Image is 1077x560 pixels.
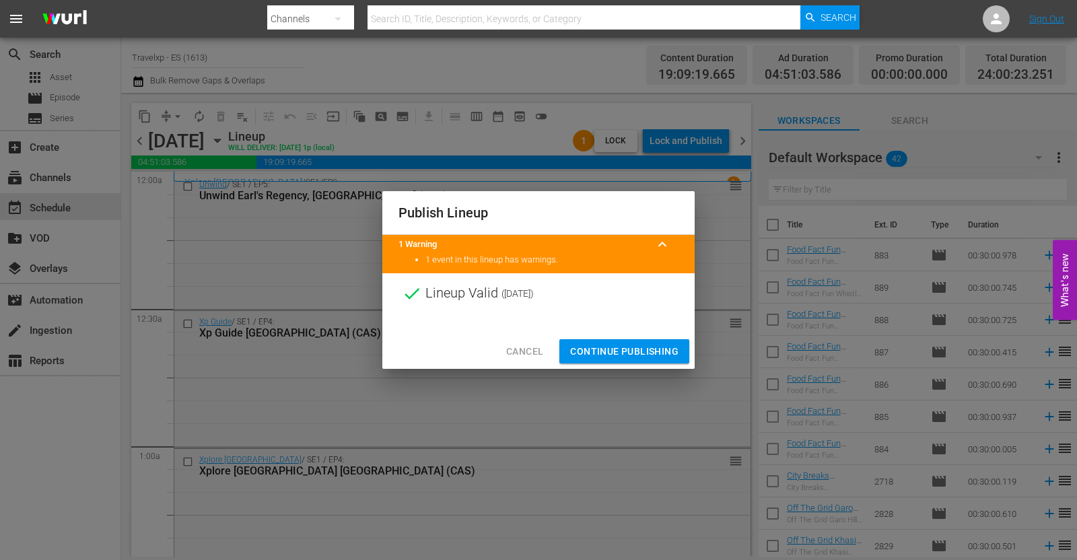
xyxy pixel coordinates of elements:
h2: Publish Lineup [398,202,679,223]
span: Search [821,5,856,30]
span: Continue Publishing [570,343,679,360]
button: Open Feedback Widget [1053,240,1077,320]
div: Lineup Valid [382,273,695,314]
a: Sign Out [1029,13,1064,24]
li: 1 event in this lineup has warnings. [425,254,679,267]
span: keyboard_arrow_up [654,236,670,252]
span: ( [DATE] ) [501,283,534,304]
span: menu [8,11,24,27]
img: ans4CAIJ8jUAAAAAAAAAAAAAAAAAAAAAAAAgQb4GAAAAAAAAAAAAAAAAAAAAAAAAJMjXAAAAAAAAAAAAAAAAAAAAAAAAgAT5G... [32,3,97,35]
button: Continue Publishing [559,339,689,364]
title: 1 Warning [398,238,646,251]
button: Cancel [495,339,554,364]
button: keyboard_arrow_up [646,228,679,260]
span: Cancel [506,343,543,360]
